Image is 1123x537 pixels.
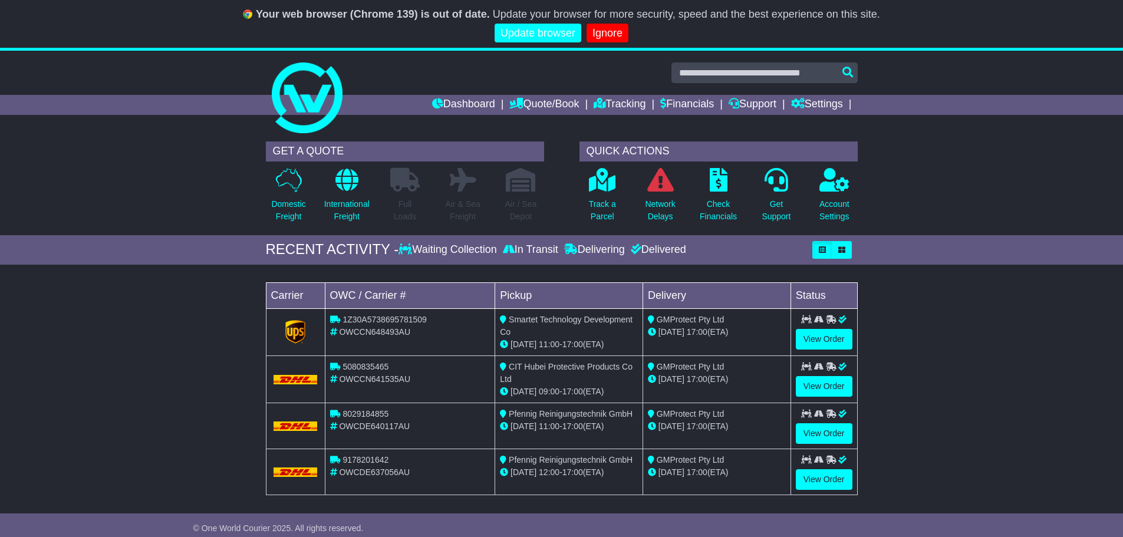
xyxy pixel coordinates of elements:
span: 8029184855 [343,409,388,419]
span: Pfennig Reinigungstechnik GmbH [509,409,633,419]
span: GMProtect Pty Ltd [657,362,724,371]
span: [DATE] [658,374,684,384]
span: © One World Courier 2025. All rights reserved. [193,523,364,533]
span: [DATE] [658,467,684,477]
span: 17:00 [687,374,707,384]
span: CIT Hubei Protective Products Co Ltd [500,362,633,384]
span: Update your browser for more security, speed and the best experience on this site. [493,8,880,20]
span: OWCCN641535AU [339,374,410,384]
td: OWC / Carrier # [325,282,495,308]
div: - (ETA) [500,386,638,398]
div: FROM OUR SUPPORT [266,519,858,536]
img: GetCarrierServiceLogo [285,320,305,344]
span: Pfennig Reinigungstechnik GmbH [509,455,633,464]
div: (ETA) [648,373,786,386]
p: Check Financials [700,198,737,223]
a: View Order [796,376,852,397]
span: OWCDE637056AU [339,467,410,477]
div: Waiting Collection [399,243,499,256]
a: Support [729,95,776,115]
a: View Order [796,329,852,350]
a: Settings [791,95,843,115]
div: RECENT ACTIVITY - [266,241,399,258]
p: Air & Sea Freight [446,198,480,223]
div: (ETA) [648,326,786,338]
a: Dashboard [432,95,495,115]
span: OWCDE640117AU [339,421,410,431]
p: Domestic Freight [271,198,305,223]
div: GET A QUOTE [266,141,544,162]
a: InternationalFreight [324,167,370,229]
div: In Transit [500,243,561,256]
span: 17:00 [562,340,583,349]
span: 11:00 [539,340,559,349]
span: 5080835465 [343,362,388,371]
div: - (ETA) [500,420,638,433]
a: Tracking [594,95,646,115]
div: Delivered [628,243,686,256]
span: GMProtect Pty Ltd [657,455,724,464]
span: [DATE] [658,327,684,337]
b: Your web browser (Chrome 139) is out of date. [256,8,490,20]
img: DHL.png [274,421,318,431]
div: QUICK ACTIONS [579,141,858,162]
div: Delivering [561,243,628,256]
a: Ignore [587,24,628,43]
span: 17:00 [687,421,707,431]
span: 9178201642 [343,455,388,464]
span: GMProtect Pty Ltd [657,409,724,419]
div: (ETA) [648,420,786,433]
span: OWCCN648493AU [339,327,410,337]
div: (ETA) [648,466,786,479]
span: 09:00 [539,387,559,396]
span: [DATE] [658,421,684,431]
a: Financials [660,95,714,115]
a: Quote/Book [509,95,579,115]
p: Network Delays [645,198,675,223]
a: CheckFinancials [699,167,737,229]
p: Track a Parcel [589,198,616,223]
span: GMProtect Pty Ltd [657,315,724,324]
p: Full Loads [390,198,420,223]
span: 17:00 [687,327,707,337]
td: Carrier [266,282,325,308]
a: AccountSettings [819,167,850,229]
p: Get Support [762,198,791,223]
a: DomesticFreight [271,167,306,229]
span: [DATE] [511,421,536,431]
span: [DATE] [511,467,536,477]
div: - (ETA) [500,338,638,351]
a: NetworkDelays [644,167,676,229]
div: - (ETA) [500,466,638,479]
p: Air / Sea Depot [505,198,537,223]
span: 17:00 [562,387,583,396]
span: 17:00 [562,421,583,431]
a: View Order [796,423,852,444]
td: Delivery [643,282,791,308]
img: DHL.png [274,375,318,384]
span: 17:00 [687,467,707,477]
span: Smartet Technology Development Co [500,315,633,337]
p: Account Settings [819,198,849,223]
span: 17:00 [562,467,583,477]
a: Track aParcel [588,167,617,229]
p: International Freight [324,198,370,223]
span: 1Z30A5738695781509 [343,315,426,324]
span: 12:00 [539,467,559,477]
span: [DATE] [511,387,536,396]
td: Status [791,282,857,308]
span: 11:00 [539,421,559,431]
a: Update browser [495,24,581,43]
a: GetSupport [761,167,791,229]
td: Pickup [495,282,643,308]
span: [DATE] [511,340,536,349]
img: DHL.png [274,467,318,477]
a: View Order [796,469,852,490]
